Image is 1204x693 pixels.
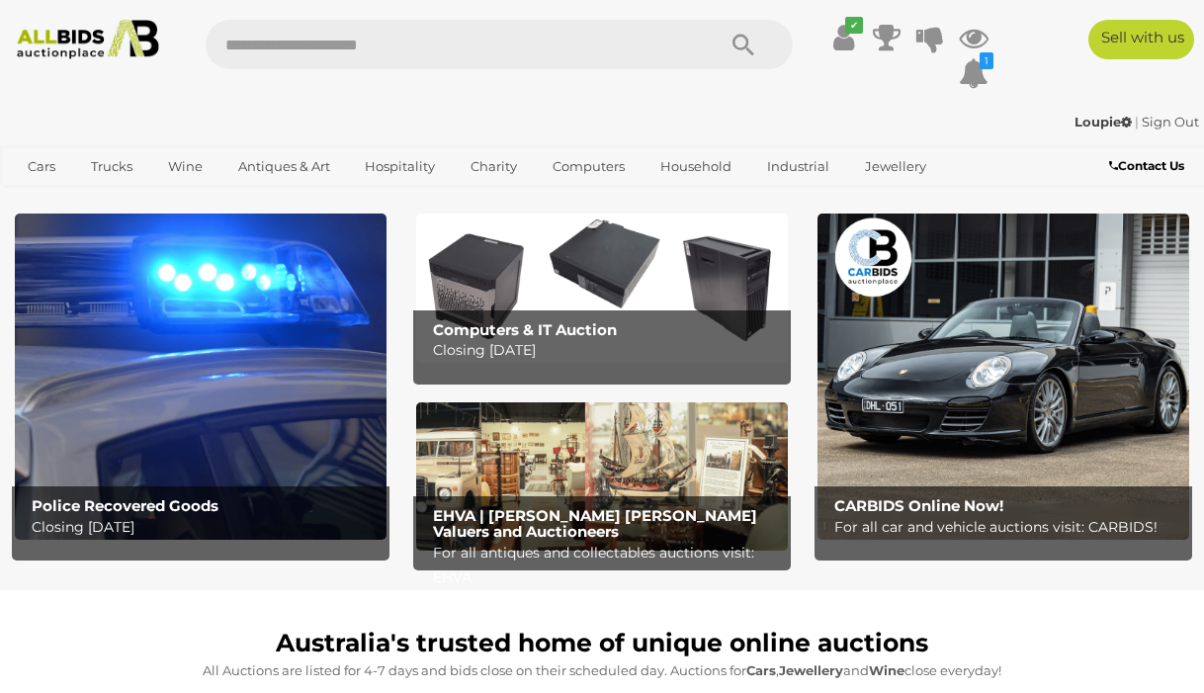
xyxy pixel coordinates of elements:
strong: Jewellery [779,662,843,678]
strong: Cars [746,662,776,678]
a: CARBIDS Online Now! CARBIDS Online Now! For all car and vehicle auctions visit: CARBIDS! [817,214,1189,539]
b: Contact Us [1109,158,1184,173]
a: Computers & IT Auction Computers & IT Auction Closing [DATE] [416,214,788,362]
b: CARBIDS Online Now! [834,496,1003,515]
p: For all antiques and collectables auctions visit: EHVA [433,541,781,590]
a: Wine [155,150,215,183]
a: Sign Out [1142,114,1199,130]
strong: Loupie [1075,114,1132,130]
a: Antiques & Art [225,150,343,183]
i: ✔ [845,17,863,34]
p: Closing [DATE] [433,338,781,363]
a: Sell with us [1088,20,1194,59]
p: All Auctions are listed for 4-7 days and bids close on their scheduled day. Auctions for , and cl... [25,659,1179,682]
p: Closing [DATE] [32,515,380,540]
img: Computers & IT Auction [416,214,788,362]
h1: Australia's trusted home of unique online auctions [25,630,1179,657]
a: Loupie [1075,114,1135,130]
a: Trucks [78,150,145,183]
strong: Wine [869,662,904,678]
img: Police Recovered Goods [15,214,387,539]
a: Industrial [754,150,842,183]
a: Charity [458,150,530,183]
img: EHVA | Evans Hastings Valuers and Auctioneers [416,402,788,552]
a: Computers [540,150,638,183]
b: EHVA | [PERSON_NAME] [PERSON_NAME] Valuers and Auctioneers [433,506,757,542]
a: 1 [959,55,989,91]
a: ✔ [828,20,858,55]
i: 1 [980,52,993,69]
p: For all car and vehicle auctions visit: CARBIDS! [834,515,1182,540]
a: EHVA | Evans Hastings Valuers and Auctioneers EHVA | [PERSON_NAME] [PERSON_NAME] Valuers and Auct... [416,402,788,552]
a: Police Recovered Goods Police Recovered Goods Closing [DATE] [15,214,387,539]
a: Cars [15,150,68,183]
a: [GEOGRAPHIC_DATA] [164,183,330,216]
a: Contact Us [1109,155,1189,177]
img: CARBIDS Online Now! [817,214,1189,539]
a: Household [647,150,744,183]
span: | [1135,114,1139,130]
b: Computers & IT Auction [433,320,617,339]
button: Search [694,20,793,69]
a: Office [15,183,78,216]
a: Jewellery [852,150,939,183]
a: Hospitality [352,150,448,183]
b: Police Recovered Goods [32,496,218,515]
img: Allbids.com.au [9,20,167,59]
a: Sports [88,183,154,216]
